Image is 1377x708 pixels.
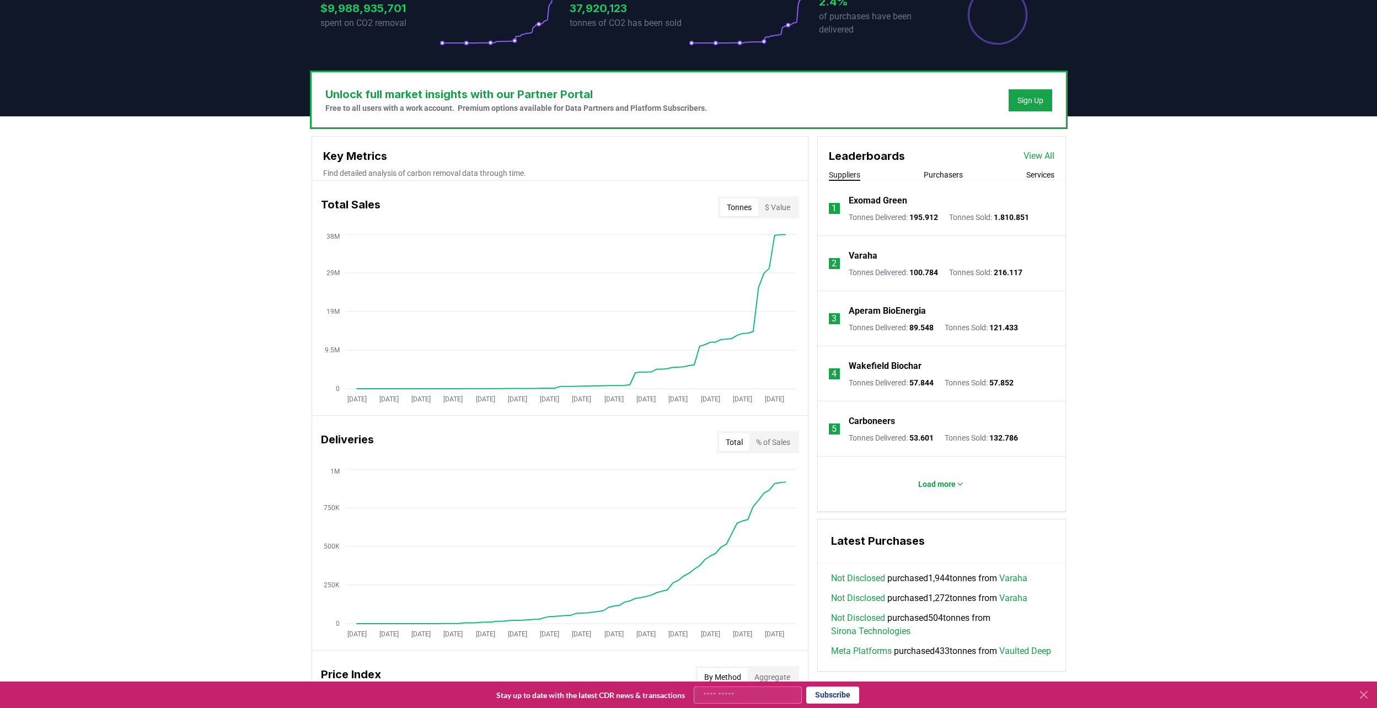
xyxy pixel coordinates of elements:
[829,148,905,164] h3: Leaderboards
[758,199,797,216] button: $ Value
[347,630,366,638] tspan: [DATE]
[765,630,784,638] tspan: [DATE]
[720,199,758,216] button: Tonnes
[732,630,752,638] tspan: [DATE]
[829,169,860,180] button: Suppliers
[989,323,1018,332] span: 121.433
[379,395,398,403] tspan: [DATE]
[989,378,1014,387] span: 57.852
[1026,169,1054,180] button: Services
[325,346,340,354] tspan: 9.5M
[636,395,655,403] tspan: [DATE]
[540,395,559,403] tspan: [DATE]
[326,233,340,240] tspan: 38M
[411,630,431,638] tspan: [DATE]
[325,103,707,114] p: Free to all users with a work account. Premium options available for Data Partners and Platform S...
[999,645,1051,658] a: Vaulted Deep
[909,378,934,387] span: 57.844
[765,395,784,403] tspan: [DATE]
[324,504,340,512] tspan: 750K
[924,169,963,180] button: Purchasers
[570,17,689,30] p: tonnes of CO2 has been sold
[849,415,895,428] a: Carboneers
[330,468,340,475] tspan: 1M
[475,630,495,638] tspan: [DATE]
[909,433,934,442] span: 53.601
[698,668,748,686] button: By Method
[324,581,340,589] tspan: 250K
[831,592,1027,605] span: purchased 1,272 tonnes from
[572,630,591,638] tspan: [DATE]
[849,304,926,318] a: Aperam BioEnergia
[949,267,1022,278] p: Tonnes Sold :
[949,212,1029,223] p: Tonnes Sold :
[909,268,938,277] span: 100.784
[832,202,837,215] p: 1
[540,630,559,638] tspan: [DATE]
[1024,149,1054,163] a: View All
[831,572,885,585] a: Not Disclosed
[994,268,1022,277] span: 216.117
[849,322,934,333] p: Tonnes Delivered :
[999,572,1027,585] a: Varaha
[749,433,797,451] button: % of Sales
[832,257,837,270] p: 2
[347,395,366,403] tspan: [DATE]
[831,612,885,625] a: Not Disclosed
[831,533,1052,549] h3: Latest Purchases
[849,212,938,223] p: Tonnes Delivered :
[321,666,381,688] h3: Price Index
[336,620,340,627] tspan: 0
[604,395,623,403] tspan: [DATE]
[909,473,973,495] button: Load more
[849,267,938,278] p: Tonnes Delivered :
[831,645,892,658] a: Meta Platforms
[831,612,1052,638] span: purchased 504 tonnes from
[324,543,340,550] tspan: 500K
[918,479,956,490] p: Load more
[831,645,1051,658] span: purchased 433 tonnes from
[443,630,463,638] tspan: [DATE]
[909,213,938,222] span: 195.912
[849,249,877,262] a: Varaha
[379,630,398,638] tspan: [DATE]
[945,377,1014,388] p: Tonnes Sold :
[475,395,495,403] tspan: [DATE]
[832,367,837,380] p: 4
[604,630,623,638] tspan: [DATE]
[572,395,591,403] tspan: [DATE]
[336,385,340,393] tspan: 0
[700,395,720,403] tspan: [DATE]
[909,323,934,332] span: 89.548
[849,194,907,207] a: Exomad Green
[989,433,1018,442] span: 132.786
[832,422,837,436] p: 5
[321,196,381,218] h3: Total Sales
[999,592,1027,605] a: Varaha
[945,432,1018,443] p: Tonnes Sold :
[831,625,910,638] a: Sirona Technologies
[700,630,720,638] tspan: [DATE]
[321,431,374,453] h3: Deliveries
[411,395,431,403] tspan: [DATE]
[748,668,797,686] button: Aggregate
[849,360,921,373] a: Wakefield Biochar
[323,168,797,179] p: Find detailed analysis of carbon removal data through time.
[831,592,885,605] a: Not Disclosed
[832,312,837,325] p: 3
[323,148,797,164] h3: Key Metrics
[732,395,752,403] tspan: [DATE]
[719,433,749,451] button: Total
[443,395,463,403] tspan: [DATE]
[849,432,934,443] p: Tonnes Delivered :
[320,17,440,30] p: spent on CO2 removal
[1017,95,1043,106] a: Sign Up
[945,322,1018,333] p: Tonnes Sold :
[507,395,527,403] tspan: [DATE]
